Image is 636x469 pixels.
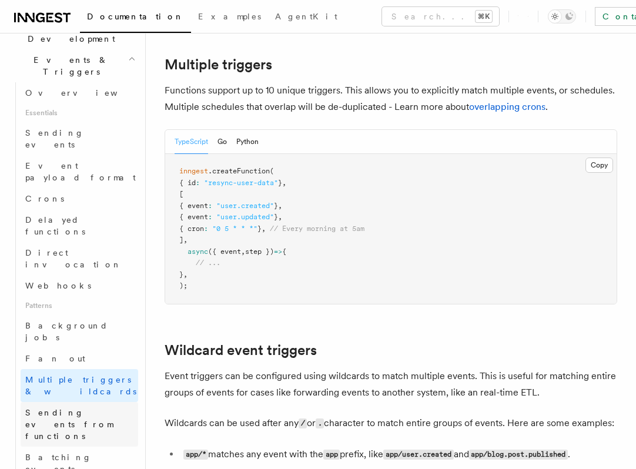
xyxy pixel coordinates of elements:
[21,402,138,447] a: Sending events from functions
[21,155,138,188] a: Event payload format
[25,408,113,441] span: Sending events from functions
[165,368,617,401] p: Event triggers can be configured using wildcards to match multiple events. This is useful for mat...
[25,281,91,290] span: Webhooks
[316,418,324,428] code: .
[216,213,274,221] span: "user.updated"
[21,242,138,275] a: Direct invocation
[323,450,340,460] code: app
[469,101,545,112] a: overlapping crons
[21,209,138,242] a: Delayed functions
[25,194,64,203] span: Crons
[21,103,138,122] span: Essentials
[9,21,128,45] span: Local Development
[270,167,274,175] span: (
[183,270,188,279] span: ,
[548,9,576,24] button: Toggle dark mode
[585,158,613,173] button: Copy
[165,56,272,73] a: Multiple triggers
[278,179,282,187] span: }
[25,128,84,149] span: Sending events
[25,354,85,363] span: Fan out
[183,450,208,460] code: app/*
[21,188,138,209] a: Crons
[268,4,344,32] a: AgentKit
[21,82,138,103] a: Overview
[299,418,307,428] code: /
[204,179,278,187] span: "resync-user-data"
[179,213,208,221] span: { event
[25,248,122,269] span: Direct invocation
[198,12,261,21] span: Examples
[183,236,188,244] span: ,
[241,247,245,256] span: ,
[236,130,259,154] button: Python
[21,348,138,369] a: Fan out
[245,247,274,256] span: step })
[208,213,212,221] span: :
[282,247,286,256] span: {
[25,88,146,98] span: Overview
[165,415,617,432] p: Wildcards can be used after any or character to match entire groups of events. Here are some exam...
[274,202,278,210] span: }
[80,4,191,33] a: Documentation
[179,179,196,187] span: { id
[275,12,337,21] span: AgentKit
[87,12,184,21] span: Documentation
[196,179,200,187] span: :
[9,16,138,49] button: Local Development
[383,450,453,460] code: app/user.created
[208,202,212,210] span: :
[278,202,282,210] span: ,
[165,342,317,359] a: Wildcard event triggers
[196,259,220,267] span: // ...
[257,225,262,233] span: }
[9,54,128,78] span: Events & Triggers
[204,225,208,233] span: :
[262,225,266,233] span: ,
[21,122,138,155] a: Sending events
[175,130,208,154] button: TypeScript
[179,270,183,279] span: }
[270,225,364,233] span: // Every morning at 5am
[179,225,204,233] span: { cron
[25,321,108,342] span: Background jobs
[25,161,136,182] span: Event payload format
[208,167,270,175] span: .createFunction
[469,450,568,460] code: app/blog.post.published
[179,190,183,198] span: [
[21,315,138,348] a: Background jobs
[179,167,208,175] span: inngest
[188,247,208,256] span: async
[179,282,188,290] span: );
[179,236,183,244] span: ]
[191,4,268,32] a: Examples
[165,82,617,115] p: Functions support up to 10 unique triggers. This allows you to explicitly match multiple events, ...
[21,275,138,296] a: Webhooks
[217,130,227,154] button: Go
[21,296,138,315] span: Patterns
[274,247,282,256] span: =>
[179,202,208,210] span: { event
[476,11,492,22] kbd: ⌘K
[382,7,499,26] button: Search...⌘K
[21,369,138,402] a: Multiple triggers & wildcards
[180,446,617,463] li: matches any event with the prefix, like and .
[25,375,136,396] span: Multiple triggers & wildcards
[282,179,286,187] span: ,
[274,213,278,221] span: }
[216,202,274,210] span: "user.created"
[278,213,282,221] span: ,
[25,215,85,236] span: Delayed functions
[9,49,138,82] button: Events & Triggers
[208,247,241,256] span: ({ event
